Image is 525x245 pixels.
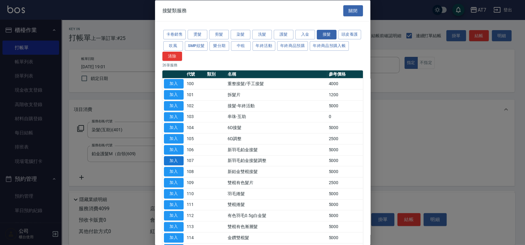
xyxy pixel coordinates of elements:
td: 114 [185,232,206,243]
td: 雙棍有色漸層髮 [226,221,327,232]
span: 接髮類服務 [162,7,187,14]
td: 6D調整 [226,133,327,144]
th: 名稱 [226,70,327,78]
button: 加入 [164,167,184,176]
button: 剪髮 [209,30,229,39]
button: 年終活動 [253,41,275,50]
td: 5000 [327,210,363,221]
td: 5000 [327,232,363,243]
button: 燙髮 [188,30,207,39]
th: 參考價格 [327,70,363,78]
button: 關閉 [343,5,363,16]
button: 中租 [231,41,251,50]
button: 加入 [164,134,184,144]
td: 接髮-年終活動 [226,100,327,111]
td: 金鑽雙棍髮 [226,232,327,243]
td: 5000 [327,100,363,111]
td: 100 [185,78,206,89]
td: 4000 [327,78,363,89]
button: SMP紋髮 [185,41,208,50]
td: 新鉑金雙棍接髮 [226,166,327,177]
td: 104 [185,122,206,133]
td: 5000 [327,166,363,177]
button: 加入 [164,112,184,121]
td: 2500 [327,133,363,144]
th: 代號 [185,70,206,78]
button: 加入 [164,189,184,198]
button: 加入 [164,222,184,231]
td: 112 [185,210,206,221]
td: 109 [185,177,206,188]
td: 重整接髮/手工接髮 [226,78,327,89]
td: 5000 [327,155,363,166]
td: 5000 [327,221,363,232]
td: 拆髮片 [226,89,327,100]
button: 樂分期 [209,41,229,50]
td: 106 [185,144,206,155]
td: 107 [185,155,206,166]
td: 2500 [327,177,363,188]
button: 加入 [164,123,184,132]
td: 102 [185,100,206,111]
p: 26 筆服務 [162,62,363,68]
td: 105 [185,133,206,144]
button: 接髮 [317,30,336,39]
button: 加入 [164,101,184,110]
button: 入金 [295,30,315,39]
td: 羽毛捲髮 [226,188,327,199]
button: 頭皮養護 [338,30,361,39]
td: 新羽毛鉑金接髮 [226,144,327,155]
button: 清除 [162,51,182,61]
td: 113 [185,221,206,232]
th: 類別 [205,70,226,78]
td: 雙棍捲髮 [226,199,327,210]
td: 串珠-互助 [226,111,327,122]
td: 雙棍有色髮片 [226,177,327,188]
td: 5000 [327,188,363,199]
button: 加入 [164,79,184,89]
button: 加入 [164,233,184,242]
button: 加入 [164,90,184,100]
td: 111 [185,199,206,210]
td: 0 [327,111,363,122]
td: 5000 [327,199,363,210]
td: 5000 [327,122,363,133]
button: 加入 [164,200,184,209]
button: 吹風 [163,41,183,50]
button: 年終商品預購入帳 [310,41,349,50]
td: 110 [185,188,206,199]
td: 有色羽毛0.5g白金髮 [226,210,327,221]
button: 加入 [164,156,184,165]
td: 5000 [327,144,363,155]
button: 卡卷銷售 [163,30,186,39]
button: 洗髮 [252,30,272,39]
button: 加入 [164,211,184,220]
td: 101 [185,89,206,100]
td: 108 [185,166,206,177]
button: 年終商品預購 [277,41,308,50]
td: 6D接髮 [226,122,327,133]
button: 加入 [164,145,184,154]
td: 1200 [327,89,363,100]
button: 護髮 [274,30,293,39]
td: 新羽毛鉑金接髮調整 [226,155,327,166]
td: 103 [185,111,206,122]
button: 加入 [164,178,184,188]
button: 染髮 [231,30,250,39]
